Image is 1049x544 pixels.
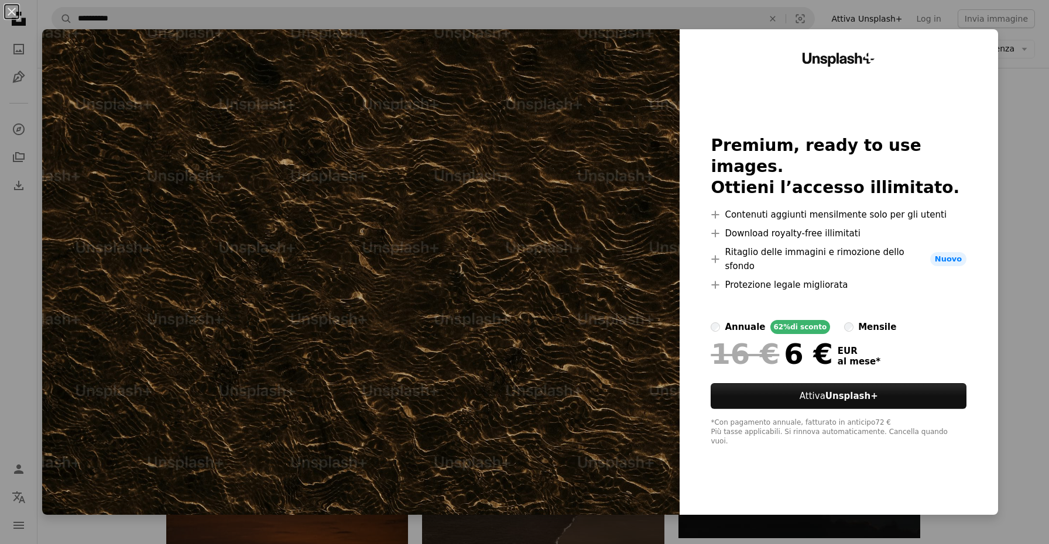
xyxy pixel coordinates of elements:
li: Download royalty-free illimitati [711,226,966,240]
strong: Unsplash+ [825,391,878,401]
span: 16 € [711,339,779,369]
li: Protezione legale migliorata [711,278,966,292]
h2: Premium, ready to use images. Ottieni l’accesso illimitato. [711,135,966,198]
input: mensile [844,322,853,332]
div: mensile [858,320,896,334]
li: Ritaglio delle immagini e rimozione dello sfondo [711,245,966,273]
span: al mese * [838,356,880,367]
div: 6 € [711,339,832,369]
button: AttivaUnsplash+ [711,383,966,409]
div: annuale [725,320,765,334]
span: Nuovo [930,252,966,266]
div: *Con pagamento annuale, fatturato in anticipo 72 € Più tasse applicabili. Si rinnova automaticame... [711,418,966,446]
span: EUR [838,346,880,356]
div: 62% di sconto [770,320,831,334]
li: Contenuti aggiunti mensilmente solo per gli utenti [711,208,966,222]
input: annuale62%di sconto [711,322,720,332]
